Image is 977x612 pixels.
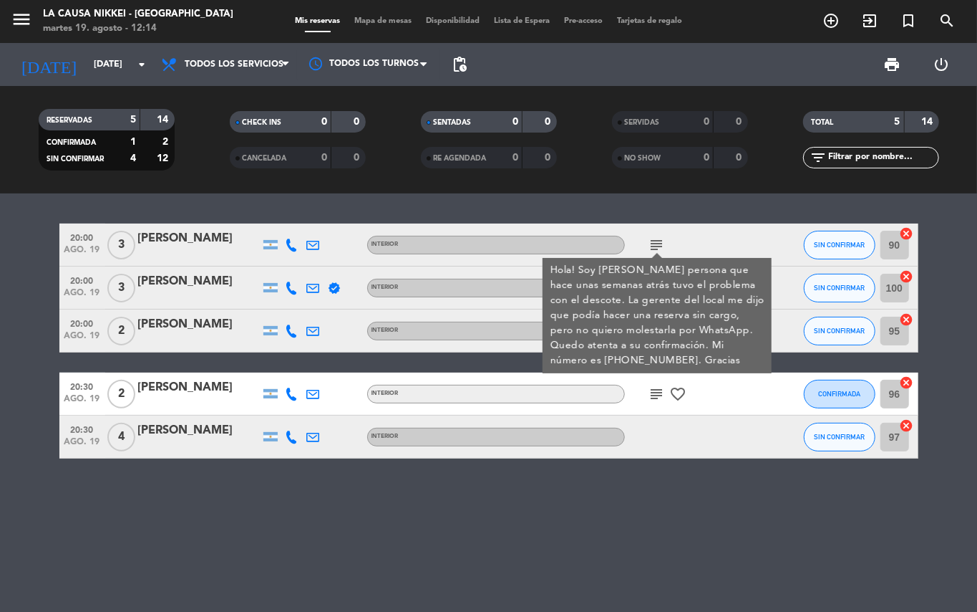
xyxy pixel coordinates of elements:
[354,153,362,163] strong: 0
[900,269,914,284] i: cancel
[47,156,104,163] span: SIN CONFIRMAR
[861,12,878,29] i: exit_to_app
[64,229,100,245] span: 20:00
[43,21,233,36] div: martes 19. agosto - 12:14
[804,317,875,345] button: SIN CONFIRMAR
[814,241,865,249] span: SIN CONFIRMAR
[243,119,282,126] span: CHECK INS
[64,437,100,454] span: ago. 19
[43,7,233,21] div: La Causa Nikkei - [GEOGRAPHIC_DATA]
[347,17,419,25] span: Mapa de mesas
[138,378,260,397] div: [PERSON_NAME]
[157,115,171,125] strong: 14
[900,312,914,327] i: cancel
[804,423,875,451] button: SIN CONFIRMAR
[610,17,689,25] span: Tarjetas de regalo
[354,117,362,127] strong: 0
[138,315,260,334] div: [PERSON_NAME]
[138,229,260,248] div: [PERSON_NAME]
[371,434,399,439] span: INTERIOR
[670,386,687,403] i: favorite_border
[130,153,136,163] strong: 4
[648,236,666,254] i: subject
[736,117,744,127] strong: 0
[557,17,610,25] span: Pre-acceso
[107,423,135,451] span: 4
[545,153,553,163] strong: 0
[704,153,709,163] strong: 0
[827,150,938,166] input: Filtrar por nombre...
[107,380,135,408] span: 2
[804,380,875,408] button: CONFIRMADA
[64,315,100,331] span: 20:00
[704,117,709,127] strong: 0
[47,139,97,146] span: CONFIRMADA
[451,56,468,73] span: pending_actions
[11,9,32,35] button: menu
[812,119,834,126] span: TOTAL
[512,117,518,127] strong: 0
[185,59,283,70] span: Todos los servicios
[933,56,951,73] i: power_settings_new
[371,391,399,396] span: INTERIOR
[419,17,487,25] span: Disponibilidad
[545,117,553,127] strong: 0
[814,284,865,292] span: SIN CONFIRMAR
[512,153,518,163] strong: 0
[329,282,341,295] i: verified
[434,155,487,162] span: RE AGENDADA
[64,331,100,348] span: ago. 19
[921,117,935,127] strong: 14
[371,327,399,333] span: INTERIOR
[130,115,136,125] strong: 5
[162,137,171,147] strong: 2
[130,137,136,147] strong: 1
[243,155,287,162] span: CANCELADA
[917,43,966,86] div: LOG OUT
[64,421,100,437] span: 20:30
[814,433,865,441] span: SIN CONFIRMAR
[371,285,399,290] span: INTERIOR
[138,272,260,291] div: [PERSON_NAME]
[133,56,150,73] i: arrow_drop_down
[550,263,764,368] div: Hola! Soy [PERSON_NAME] persona que hace unas semanas atrás tuvo el problema con el descote. La g...
[900,419,914,433] i: cancel
[107,231,135,259] span: 3
[64,272,100,288] span: 20:00
[138,421,260,440] div: [PERSON_NAME]
[321,153,327,163] strong: 0
[804,274,875,302] button: SIN CONFIRMAR
[11,49,87,80] i: [DATE]
[625,155,661,162] span: NO SHOW
[64,288,100,305] span: ago. 19
[625,119,660,126] span: SERVIDAS
[434,119,472,126] span: SENTADAS
[107,317,135,345] span: 2
[157,153,171,163] strong: 12
[11,9,32,30] i: menu
[64,245,100,262] span: ago. 19
[288,17,347,25] span: Mis reservas
[818,390,860,398] span: CONFIRMADA
[371,242,399,247] span: INTERIOR
[648,386,666,403] i: subject
[814,327,865,335] span: SIN CONFIRMAR
[810,149,827,166] i: filter_list
[900,376,914,390] i: cancel
[884,56,901,73] span: print
[900,12,917,29] i: turned_in_not
[900,226,914,241] i: cancel
[822,12,840,29] i: add_circle_outline
[804,231,875,259] button: SIN CONFIRMAR
[64,394,100,411] span: ago. 19
[321,117,327,127] strong: 0
[487,17,557,25] span: Lista de Espera
[64,378,100,394] span: 20:30
[47,117,93,124] span: RESERVADAS
[736,153,744,163] strong: 0
[895,117,900,127] strong: 5
[107,274,135,302] span: 3
[938,12,956,29] i: search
